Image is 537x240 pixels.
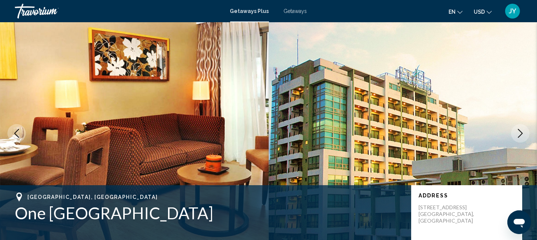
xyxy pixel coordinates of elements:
[27,194,158,200] span: [GEOGRAPHIC_DATA], [GEOGRAPHIC_DATA]
[230,8,269,14] a: Getaways Plus
[284,8,307,14] a: Getaways
[7,124,26,143] button: Previous image
[449,6,463,17] button: Change language
[419,193,515,199] p: Address
[507,210,531,234] iframe: Button to launch messaging window
[474,6,492,17] button: Change currency
[419,204,478,224] p: [STREET_ADDRESS] [GEOGRAPHIC_DATA], [GEOGRAPHIC_DATA]
[509,7,516,15] span: JY
[511,124,530,143] button: Next image
[503,3,522,19] button: User Menu
[449,9,456,15] span: en
[15,4,223,19] a: Travorium
[15,203,404,223] h1: One [GEOGRAPHIC_DATA]
[474,9,485,15] span: USD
